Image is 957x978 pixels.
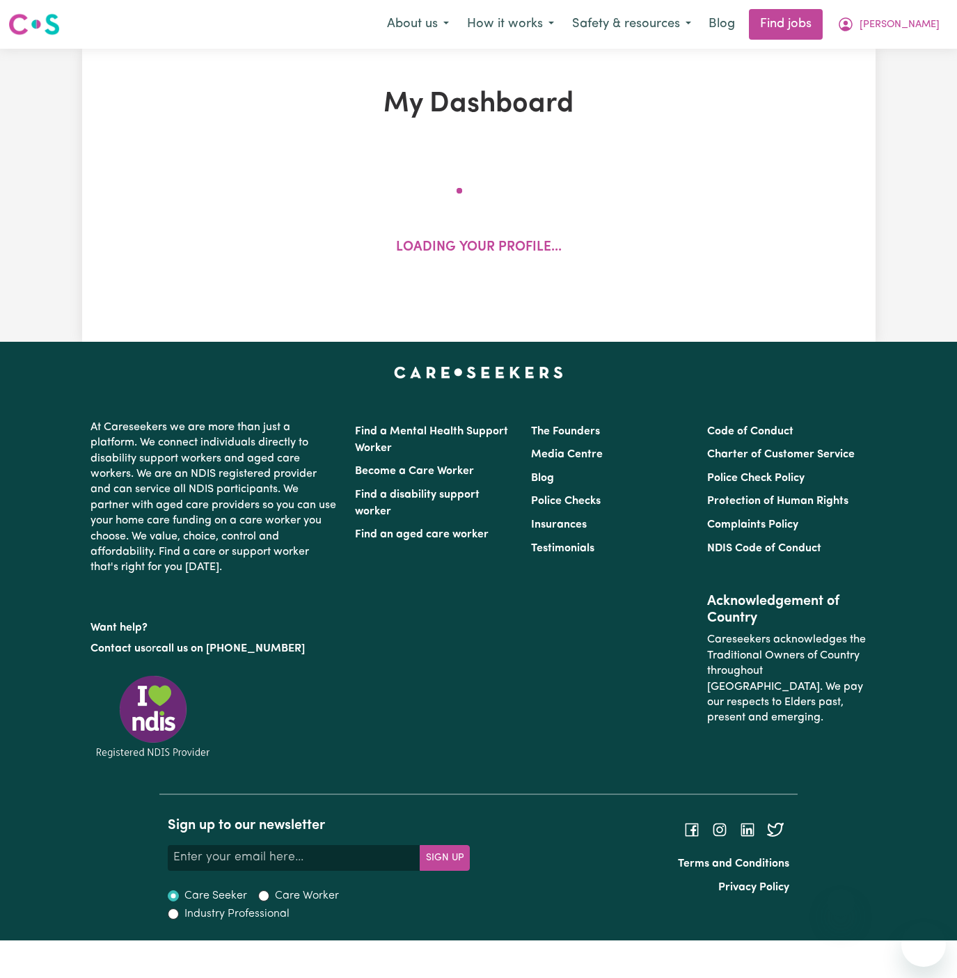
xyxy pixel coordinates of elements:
[707,449,855,460] a: Charter of Customer Service
[707,519,798,530] a: Complaints Policy
[420,845,470,870] button: Subscribe
[8,12,60,37] img: Careseekers logo
[531,496,601,507] a: Police Checks
[184,888,247,904] label: Care Seeker
[678,858,789,869] a: Terms and Conditions
[749,9,823,40] a: Find jobs
[168,845,420,870] input: Enter your email here...
[394,367,563,378] a: Careseekers home page
[707,426,793,437] a: Code of Conduct
[156,643,305,654] a: call us on [PHONE_NUMBER]
[531,426,600,437] a: The Founders
[396,238,562,258] p: Loading your profile...
[860,17,940,33] span: [PERSON_NAME]
[168,817,470,834] h2: Sign up to our newsletter
[739,823,756,835] a: Follow Careseekers on LinkedIn
[828,10,949,39] button: My Account
[767,823,784,835] a: Follow Careseekers on Twitter
[355,529,489,540] a: Find an aged care worker
[531,543,594,554] a: Testimonials
[355,426,508,454] a: Find a Mental Health Support Worker
[901,922,946,967] iframe: Button to launch messaging window
[707,543,821,554] a: NDIS Code of Conduct
[378,10,458,39] button: About us
[718,882,789,893] a: Privacy Policy
[711,823,728,835] a: Follow Careseekers on Instagram
[707,496,848,507] a: Protection of Human Rights
[355,489,480,517] a: Find a disability support worker
[531,473,554,484] a: Blog
[563,10,700,39] button: Safety & resources
[707,473,805,484] a: Police Check Policy
[90,636,338,662] p: or
[458,10,563,39] button: How it works
[355,466,474,477] a: Become a Care Worker
[90,615,338,636] p: Want help?
[90,673,216,760] img: Registered NDIS provider
[531,449,603,460] a: Media Centre
[707,593,867,626] h2: Acknowledgement of Country
[827,889,855,917] iframe: Close message
[8,8,60,40] a: Careseekers logo
[184,906,290,922] label: Industry Professional
[531,519,587,530] a: Insurances
[707,626,867,731] p: Careseekers acknowledges the Traditional Owners of Country throughout [GEOGRAPHIC_DATA]. We pay o...
[683,823,700,835] a: Follow Careseekers on Facebook
[223,88,735,121] h1: My Dashboard
[275,888,339,904] label: Care Worker
[90,414,338,581] p: At Careseekers we are more than just a platform. We connect individuals directly to disability su...
[90,643,145,654] a: Contact us
[700,9,743,40] a: Blog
